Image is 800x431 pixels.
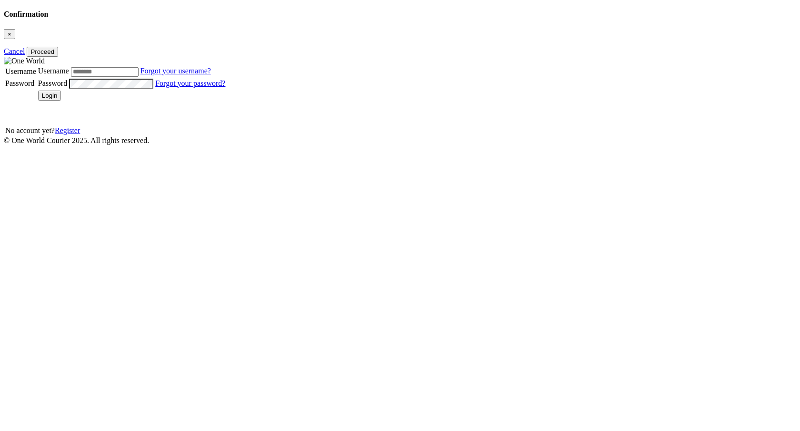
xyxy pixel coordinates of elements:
label: Username [38,67,69,75]
a: Register [55,126,80,134]
div: No account yet? [5,126,225,135]
a: Cancel [4,47,25,55]
h4: Confirmation [4,10,796,19]
label: Username [5,67,36,75]
button: Proceed [27,47,58,57]
label: Password [5,79,34,87]
span: © One World Courier 2025. All rights reserved. [4,136,149,144]
a: Forgot your username? [140,67,211,75]
button: Close [4,29,15,39]
img: One World [4,57,45,65]
a: Forgot your password? [155,79,225,87]
label: Password [38,79,67,87]
button: Login [38,91,61,101]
